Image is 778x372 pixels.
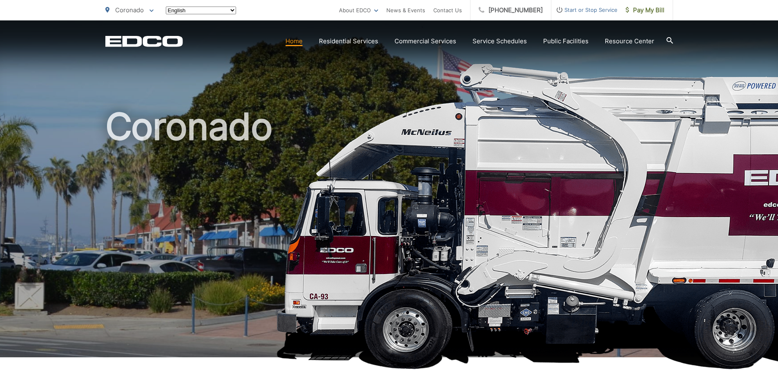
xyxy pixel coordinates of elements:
a: Contact Us [433,5,462,15]
a: Public Facilities [543,36,589,46]
a: Service Schedules [473,36,527,46]
a: About EDCO [339,5,378,15]
span: Pay My Bill [626,5,664,15]
a: EDCD logo. Return to the homepage. [105,36,183,47]
select: Select a language [166,7,236,14]
h1: Coronado [105,106,673,365]
a: News & Events [386,5,425,15]
a: Home [285,36,303,46]
span: Coronado [115,6,144,14]
a: Residential Services [319,36,378,46]
a: Resource Center [605,36,654,46]
a: Commercial Services [395,36,456,46]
